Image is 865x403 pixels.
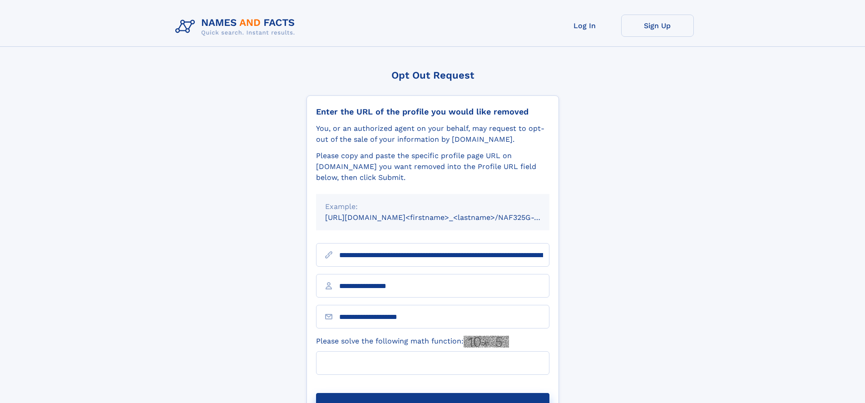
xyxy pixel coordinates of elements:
div: Please copy and paste the specific profile page URL on [DOMAIN_NAME] you want removed into the Pr... [316,150,549,183]
div: Opt Out Request [306,70,559,81]
div: Enter the URL of the profile you would like removed [316,107,549,117]
label: Please solve the following math function: [316,336,509,348]
small: [URL][DOMAIN_NAME]<firstname>_<lastname>/NAF325G-xxxxxxxx [325,213,567,222]
img: Logo Names and Facts [172,15,302,39]
div: Example: [325,201,540,212]
div: You, or an authorized agent on your behalf, may request to opt-out of the sale of your informatio... [316,123,549,145]
a: Sign Up [621,15,694,37]
a: Log In [549,15,621,37]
